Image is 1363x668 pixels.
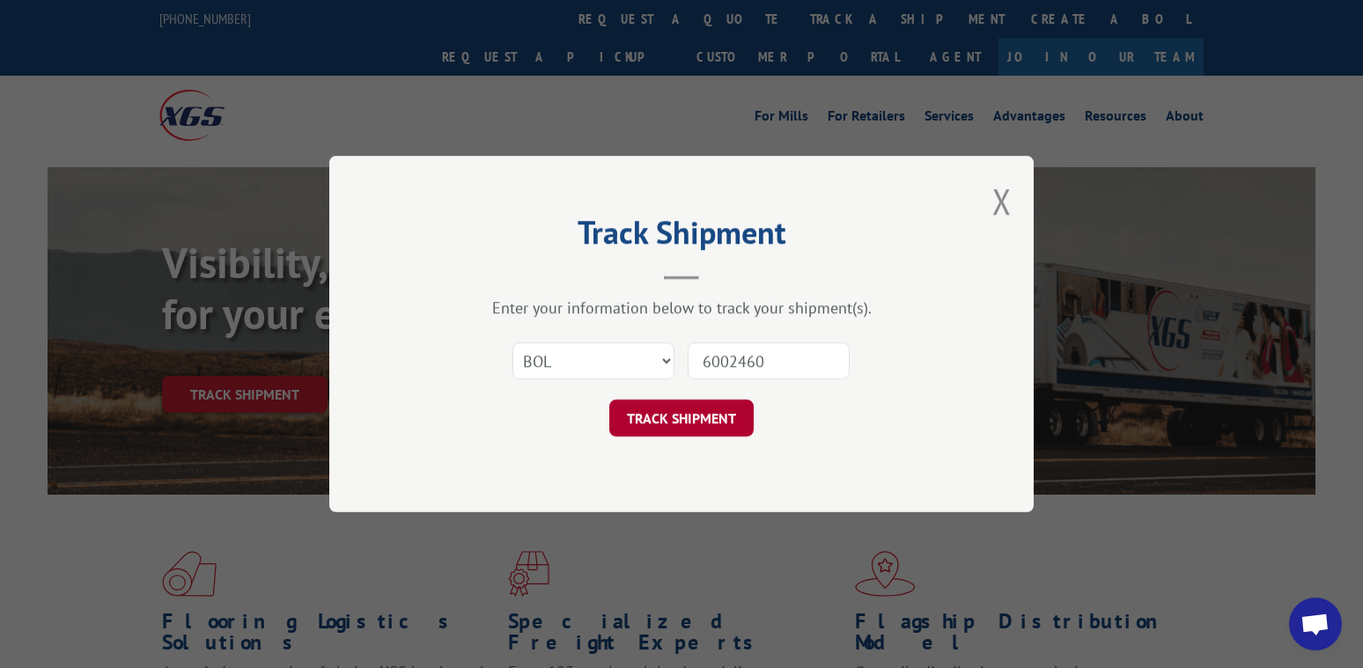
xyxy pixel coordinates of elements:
[688,342,850,379] input: Number(s)
[992,178,1012,224] button: Close modal
[609,400,754,437] button: TRACK SHIPMENT
[417,220,946,253] h2: Track Shipment
[417,297,946,318] div: Enter your information below to track your shipment(s).
[1289,598,1342,650] div: Open chat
